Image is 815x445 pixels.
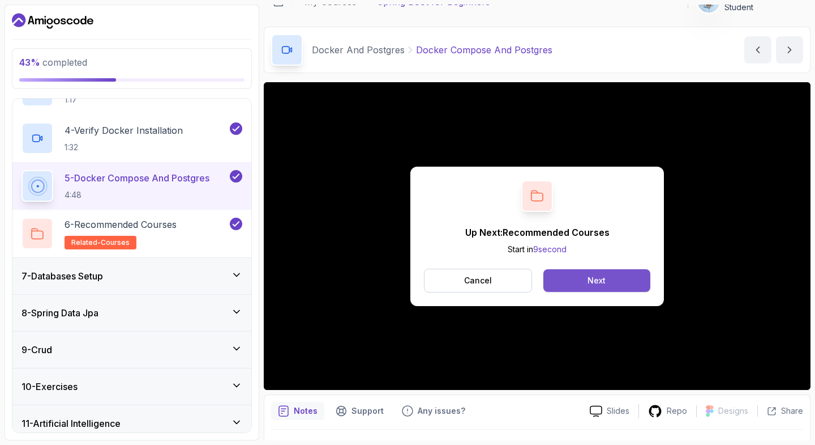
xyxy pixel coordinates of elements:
[395,402,472,420] button: Feedback button
[264,82,810,390] iframe: 5 - Docker Compose and Postgres
[22,170,242,202] button: 5-Docker Compose And Postgres4:48
[65,142,183,153] p: 1:32
[12,12,93,30] a: Dashboard
[19,57,87,68] span: completed
[22,380,78,393] h3: 10 - Exercises
[744,36,771,63] button: previous content
[65,171,209,185] p: 5 - Docker Compose And Postgres
[757,405,803,417] button: Share
[724,2,790,13] p: Student
[312,43,405,57] p: Docker And Postgres
[294,405,318,417] p: Notes
[587,275,606,286] div: Next
[65,94,173,105] p: 1:17
[781,405,803,417] p: Share
[12,258,251,294] button: 7-Databases Setup
[12,295,251,331] button: 8-Spring Data Jpa
[607,405,629,417] p: Slides
[12,368,251,405] button: 10-Exercises
[639,404,696,418] a: Repo
[465,244,610,255] p: Start in
[65,189,209,201] p: 4:48
[416,43,552,57] p: Docker Compose And Postgres
[22,417,121,430] h3: 11 - Artificial Intelligence
[71,238,130,247] span: related-courses
[351,405,384,417] p: Support
[22,343,52,357] h3: 9 - Crud
[12,332,251,368] button: 9-Crud
[418,405,465,417] p: Any issues?
[465,226,610,239] p: Up Next: Recommended Courses
[65,218,177,231] p: 6 - Recommended Courses
[22,122,242,154] button: 4-Verify Docker Installation1:32
[718,405,748,417] p: Designs
[329,402,391,420] button: Support button
[65,124,183,137] p: 4 - Verify Docker Installation
[12,405,251,442] button: 11-Artificial Intelligence
[424,269,532,293] button: Cancel
[464,275,492,286] p: Cancel
[22,306,98,320] h3: 8 - Spring Data Jpa
[667,405,687,417] p: Repo
[776,36,803,63] button: next content
[22,269,103,283] h3: 7 - Databases Setup
[19,57,40,68] span: 43 %
[543,269,650,292] button: Next
[22,218,242,249] button: 6-Recommended Coursesrelated-courses
[581,405,638,417] a: Slides
[271,402,324,420] button: notes button
[533,244,567,254] span: 9 second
